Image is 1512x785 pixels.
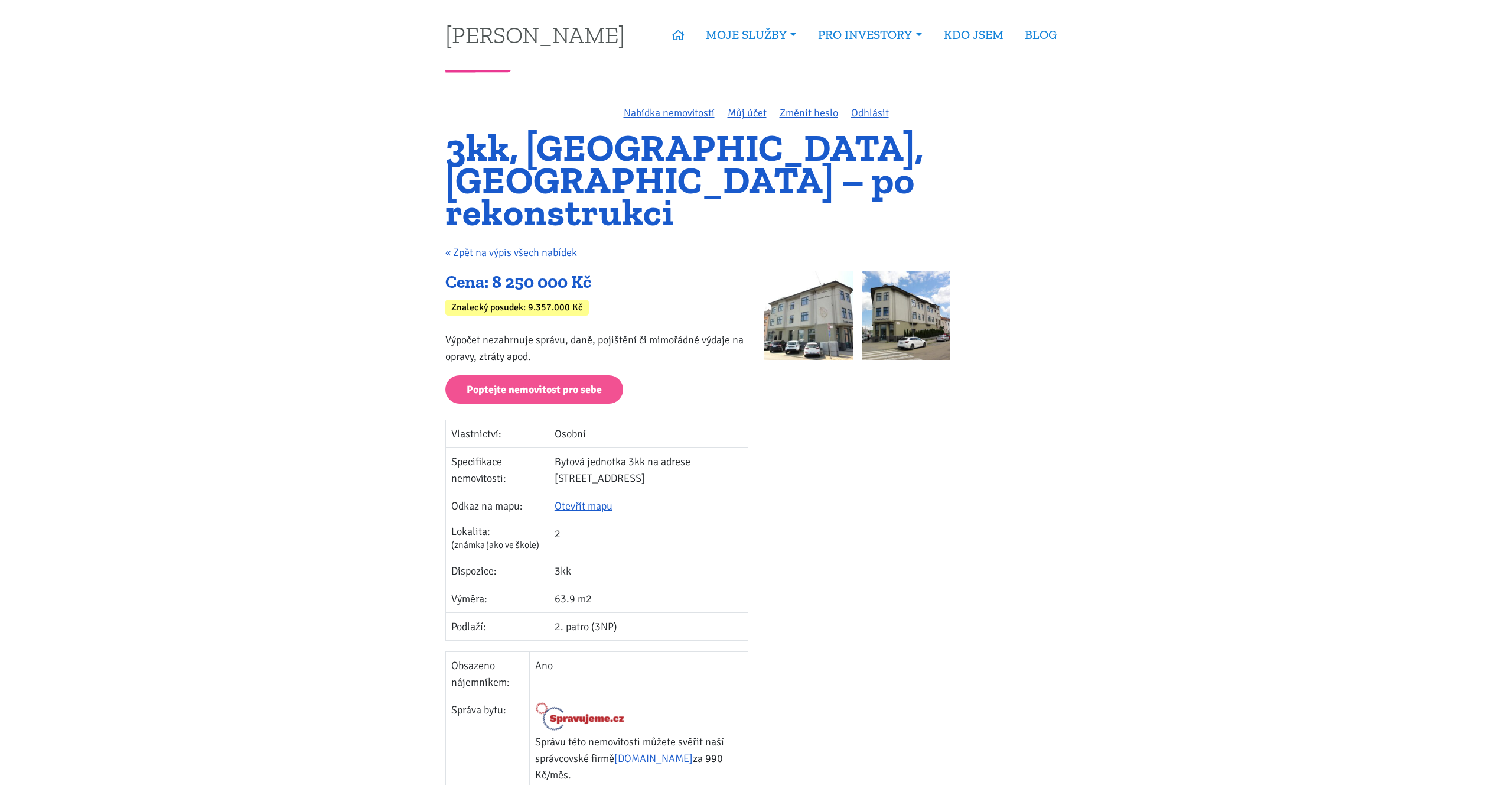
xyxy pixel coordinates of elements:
a: « Zpět na výpis všech nabídek [445,246,577,259]
a: PRO INVESTORY [807,21,933,48]
td: 2 [549,520,748,557]
a: Nabídka nemovitostí [624,106,715,119]
h1: 3kk, [GEOGRAPHIC_DATA], [GEOGRAPHIC_DATA] – po rekonstrukci [445,132,1067,229]
a: [DOMAIN_NAME] [614,752,693,765]
a: Odhlásit [851,106,889,119]
td: Dispozice: [445,557,549,585]
a: Otevřít mapu [555,499,612,512]
td: 63.9 m2 [549,585,748,612]
td: Podlaží: [445,612,549,640]
a: Poptejte nemovitost pro sebe [445,375,623,404]
span: (známka jako ve škole) [451,539,539,551]
a: Můj účet [728,106,767,119]
a: BLOG [1014,21,1067,48]
td: Osobní [549,420,748,448]
td: Lokalita: [445,520,549,557]
p: Výpočet nezahrnuje správu, daně, pojištění či mimořádné výdaje na opravy, ztráty apod. [445,332,748,365]
td: Ano [529,651,748,696]
div: Cena: 8 250 000 Kč [445,271,748,294]
td: Specifikace nemovitosti: [445,448,549,492]
a: Změnit heslo [780,106,838,119]
p: Správu této nemovitosti můžete svěřit naší správcovské firmě za 990 Kč/měs. [535,734,742,783]
img: Logo Spravujeme.cz [535,702,625,731]
td: Odkaz na mapu: [445,492,549,520]
div: Znalecký posudek: 9.357.000 Kč [445,300,589,316]
a: KDO JSEM [933,21,1014,48]
td: 2. patro (3NP) [549,612,748,640]
td: 3kk [549,557,748,585]
a: [PERSON_NAME] [445,23,625,46]
td: Obsazeno nájemníkem: [445,651,529,696]
a: MOJE SLUŽBY [695,21,807,48]
td: Bytová jednotka 3kk na adrese [STREET_ADDRESS] [549,448,748,492]
td: Výměra: [445,585,549,612]
td: Vlastnictví: [445,420,549,448]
